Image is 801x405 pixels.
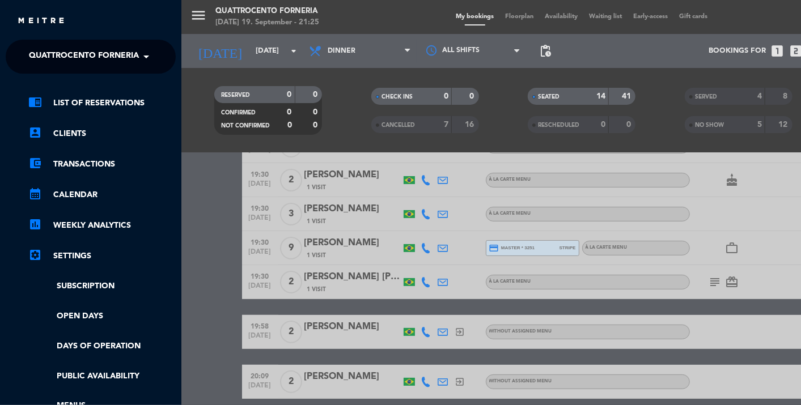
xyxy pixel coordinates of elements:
[28,248,42,262] i: settings_applications
[28,340,176,353] a: Days of operation
[28,188,176,202] a: calendar_monthCalendar
[28,370,176,383] a: Public availability
[28,310,176,323] a: Open Days
[28,187,42,201] i: calendar_month
[28,280,176,293] a: Subscription
[29,45,139,69] span: Quattrocento Forneria
[28,96,176,110] a: chrome_reader_modeList of Reservations
[28,157,176,171] a: account_balance_walletTransactions
[28,218,42,231] i: assessment
[28,219,176,232] a: assessmentWeekly Analytics
[28,156,42,170] i: account_balance_wallet
[28,126,42,139] i: account_box
[28,127,176,140] a: account_boxClients
[17,17,65,25] img: MEITRE
[28,95,42,109] i: chrome_reader_mode
[28,249,176,263] a: Settings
